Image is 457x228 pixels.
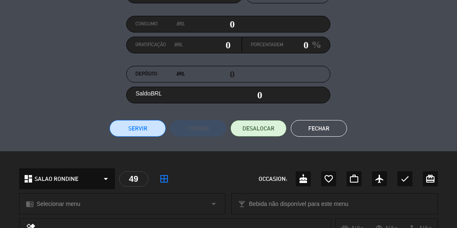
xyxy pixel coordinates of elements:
[135,89,162,98] label: Saldo
[150,90,162,97] em: BRL
[26,200,34,208] i: chrome_reader_mode
[209,199,219,209] i: arrow_drop_down
[308,37,321,53] em: %
[349,174,359,184] i: work_outline
[135,20,185,28] label: Consumo
[135,41,183,49] label: Gratificação
[238,200,246,208] i: local_bar
[37,199,80,209] span: Selecionar menu
[110,120,166,137] button: Servir
[159,174,169,184] i: border_all
[400,174,410,184] i: check
[249,199,348,209] span: Bebida não disponível para este menu
[101,174,111,184] i: arrow_drop_down
[291,120,347,137] button: Fechar
[242,124,275,133] span: DESALOCAR
[135,70,185,78] label: Depósito
[375,174,385,184] i: airplanemode_active
[176,70,185,78] em: BRL
[425,174,435,184] i: card_giftcard
[35,174,78,184] span: SALAO RONDINE
[174,41,183,49] em: BRL
[298,174,308,184] i: cake
[170,120,226,137] button: Cobrar
[259,174,287,184] span: OCCASION:
[23,174,33,184] i: dashboard
[324,174,334,184] i: favorite_border
[230,120,287,137] button: DESALOCAR
[185,18,235,30] input: 0
[183,39,230,51] input: 0
[176,20,185,28] em: BRL
[283,39,308,51] input: 0
[119,171,148,187] div: 49
[251,41,283,49] label: Porcentagem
